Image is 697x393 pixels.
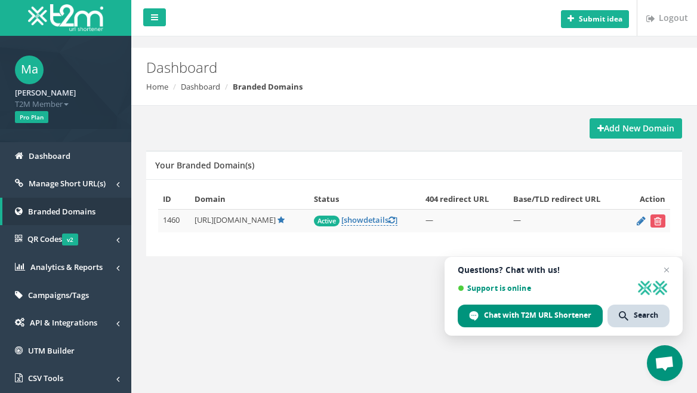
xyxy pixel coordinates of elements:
[29,178,106,189] span: Manage Short URL(s)
[508,210,624,233] td: —
[607,305,670,327] div: Search
[579,14,622,24] b: Submit idea
[458,305,603,327] div: Chat with T2M URL Shortener
[195,214,276,225] span: [URL][DOMAIN_NAME]
[15,87,76,98] strong: [PERSON_NAME]
[28,345,75,356] span: UTM Builder
[28,4,103,31] img: T2M
[146,81,168,92] a: Home
[15,99,116,110] span: T2M Member
[458,265,670,275] span: Questions? Chat with us!
[15,111,48,123] span: Pro Plan
[190,189,309,210] th: Domain
[158,189,190,210] th: ID
[341,214,397,226] a: [showdetails]
[421,189,508,210] th: 404 redirect URL
[181,81,220,92] a: Dashboard
[30,317,97,328] span: API & Integrations
[344,214,363,225] span: show
[421,210,508,233] td: —
[62,234,78,245] span: v2
[28,373,63,383] span: CSV Tools
[30,262,103,272] span: Analytics & Reports
[659,263,674,277] span: Close chat
[647,345,683,381] div: Open chat
[233,81,303,92] strong: Branded Domains
[277,214,285,225] a: Default
[27,234,78,244] span: QR Codes
[590,118,682,139] a: Add New Domain
[158,210,190,233] td: 1460
[28,206,95,217] span: Branded Domains
[508,189,624,210] th: Base/TLD redirect URL
[624,189,670,210] th: Action
[458,284,633,293] span: Support is online
[28,290,89,300] span: Campaigns/Tags
[484,310,591,321] span: Chat with T2M URL Shortener
[314,216,340,226] span: Active
[561,10,629,28] button: Submit idea
[597,122,674,134] strong: Add New Domain
[634,310,658,321] span: Search
[146,60,682,75] h2: Dashboard
[309,189,421,210] th: Status
[15,84,116,109] a: [PERSON_NAME] T2M Member
[155,161,254,170] h5: Your Branded Domain(s)
[15,56,44,84] span: Ma
[29,151,70,161] span: Dashboard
